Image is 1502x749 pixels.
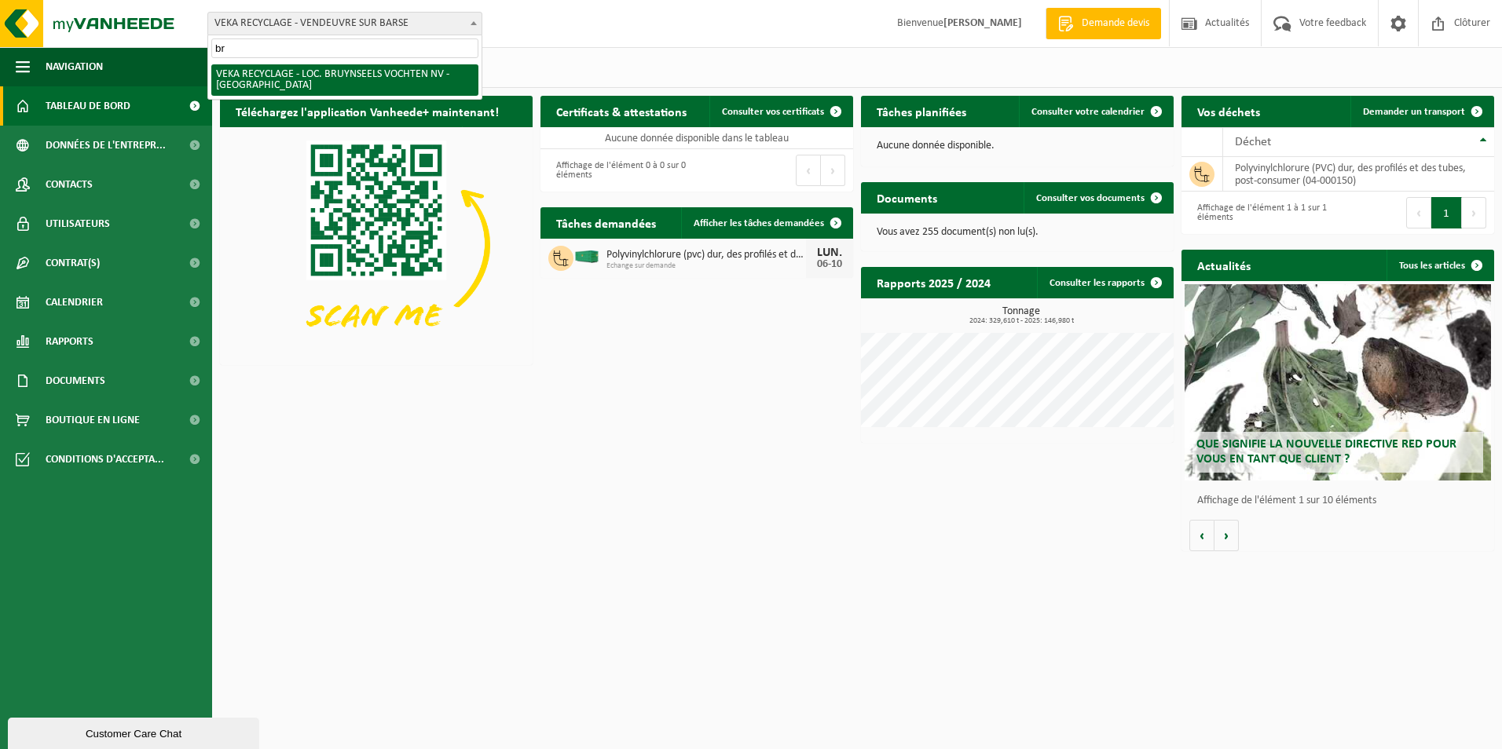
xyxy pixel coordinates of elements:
button: Next [821,155,845,186]
button: Previous [796,155,821,186]
a: Consulter vos documents [1024,182,1172,214]
p: Aucune donnée disponible. [877,141,1158,152]
td: Aucune donnée disponible dans le tableau [540,127,853,149]
h2: Rapports 2025 / 2024 [861,267,1006,298]
a: Que signifie la nouvelle directive RED pour vous en tant que client ? [1185,284,1491,480]
span: Utilisateurs [46,204,110,243]
a: Consulter les rapports [1037,267,1172,298]
h3: Tonnage [869,306,1174,325]
div: Affichage de l'élément 1 à 1 sur 1 éléments [1189,195,1330,230]
span: Demander un transport [1363,107,1465,117]
a: Consulter votre calendrier [1019,96,1172,127]
span: Déchet [1235,136,1271,148]
h2: Vos déchets [1181,96,1276,126]
button: Volgende [1214,520,1239,551]
span: 2024: 329,610 t - 2025: 146,980 t [869,317,1174,325]
p: Vous avez 255 document(s) non lu(s). [877,227,1158,238]
h2: Actualités [1181,250,1266,280]
span: VEKA RECYCLAGE - VENDEUVRE SUR BARSE [208,13,482,35]
span: Calendrier [46,283,103,322]
button: Previous [1406,197,1431,228]
strong: [PERSON_NAME] [943,17,1022,29]
a: Afficher les tâches demandées [681,207,852,239]
a: Tous les articles [1387,250,1493,281]
span: Echange sur demande [606,261,806,271]
span: VEKA RECYCLAGE - VENDEUVRE SUR BARSE [207,12,482,35]
span: Tableau de bord [46,86,130,126]
span: Données de l'entrepr... [46,126,166,165]
button: 1 [1431,197,1462,228]
li: VEKA RECYCLAGE - LOC. BRUYNSEELS VOCHTEN NV - [GEOGRAPHIC_DATA] [211,64,478,96]
iframe: chat widget [8,714,262,749]
span: Consulter vos certificats [722,107,824,117]
span: Contrat(s) [46,243,100,283]
button: Next [1462,197,1486,228]
span: Que signifie la nouvelle directive RED pour vous en tant que client ? [1196,438,1456,466]
span: Documents [46,361,105,400]
button: Vorige [1189,520,1214,551]
td: polyvinylchlorure (PVC) dur, des profilés et des tubes, post-consumer (04-000150) [1223,157,1494,192]
span: Conditions d'accepta... [46,440,164,479]
div: LUN. [814,247,845,259]
h2: Tâches demandées [540,207,672,238]
span: Afficher les tâches demandées [694,218,824,228]
span: Consulter vos documents [1036,193,1145,203]
span: Polyvinylchlorure (pvc) dur, des profilés et des tubes, post-consumer [606,249,806,261]
span: Rapports [46,322,93,361]
span: Boutique en ligne [46,400,140,440]
span: Navigation [46,47,103,86]
a: Demande devis [1046,8,1161,39]
h2: Documents [861,182,953,213]
div: 06-10 [814,259,845,270]
h2: Certificats & attestations [540,96,702,126]
span: Consulter votre calendrier [1031,107,1145,117]
div: Affichage de l'élément 0 à 0 sur 0 éléments [548,153,689,188]
span: Contacts [46,165,93,204]
span: Demande devis [1078,16,1153,31]
p: Affichage de l'élément 1 sur 10 éléments [1197,495,1486,506]
img: HK-XC-40-GN-00 [573,250,600,264]
h2: Téléchargez l'application Vanheede+ maintenant! [220,96,515,126]
a: Consulter vos certificats [709,96,852,127]
a: Demander un transport [1350,96,1493,127]
img: Download de VHEPlus App [220,127,533,362]
h2: Tâches planifiées [861,96,982,126]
